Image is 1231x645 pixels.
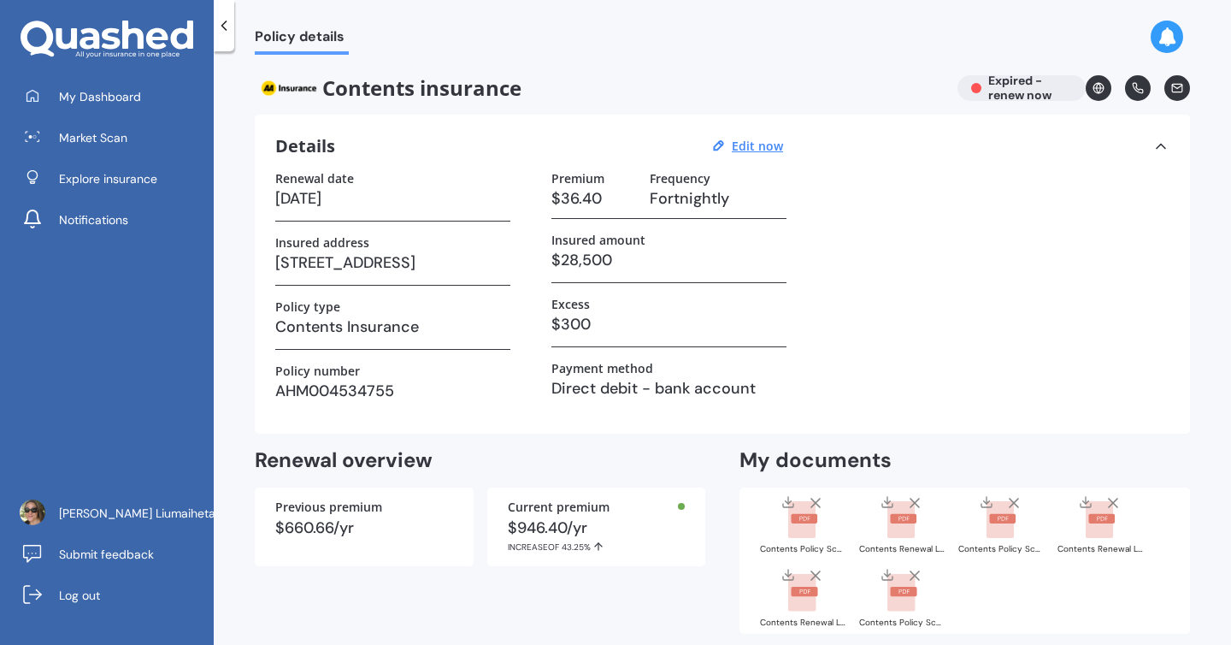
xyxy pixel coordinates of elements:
[59,505,319,522] span: [PERSON_NAME] Liumaihetau [PERSON_NAME]
[508,501,686,513] div: Current premium
[255,447,705,474] h2: Renewal overview
[732,138,783,154] u: Edit now
[551,297,590,311] label: Excess
[551,376,786,401] h3: Direct debit - bank account
[275,299,340,314] label: Policy type
[275,171,354,186] label: Renewal date
[20,500,45,525] img: AOh14GiWHLUfZiAElFv6W61gNgveSr5aaZsCb2vGfqVpJQ=s96-c
[739,447,892,474] h2: My documents
[551,247,786,273] h3: $28,500
[255,75,944,101] span: Contents insurance
[59,170,157,187] span: Explore insurance
[275,250,510,275] h3: [STREET_ADDRESS]
[59,88,141,105] span: My Dashboard
[255,28,349,51] span: Policy details
[275,314,510,340] h3: Contents Insurance
[275,501,453,513] div: Previous premium
[255,75,322,101] img: AA.webp
[13,537,214,571] a: Submit feedback
[13,578,214,612] a: Log out
[650,186,786,211] h3: Fortnightly
[59,587,100,604] span: Log out
[508,520,686,553] div: $946.40/yr
[1057,545,1143,553] div: Contents Renewal Letter AHM004534755 (1).pdf
[59,211,128,228] span: Notifications
[958,545,1044,553] div: Contents Policy Schedule AHM004534755 (1).pdf
[275,186,510,211] h3: [DATE]
[13,162,214,196] a: Explore insurance
[59,129,127,146] span: Market Scan
[727,139,788,154] button: Edit now
[275,378,510,404] h3: AHM004534755
[59,546,154,563] span: Submit feedback
[760,545,845,553] div: Contents Policy Schedule AHM004534755 (3).pdf
[551,171,604,186] label: Premium
[760,618,845,627] div: Contents Renewal Letter AHM004534755.pdf
[275,520,453,536] div: $660.66/yr
[562,541,591,553] span: 43.25%
[275,364,360,378] label: Policy number
[13,121,214,155] a: Market Scan
[13,203,214,237] a: Notifications
[859,618,945,627] div: Contents Policy Schedule AHM004534755.pdf
[275,135,335,157] h3: Details
[859,545,945,553] div: Contents Renewal Letter AHM004534755 (3).pdf
[551,311,786,337] h3: $300
[13,496,214,530] a: [PERSON_NAME] Liumaihetau [PERSON_NAME]
[275,235,369,250] label: Insured address
[650,171,710,186] label: Frequency
[551,233,645,247] label: Insured amount
[551,361,653,376] label: Payment method
[508,541,562,553] span: INCREASE OF
[13,80,214,114] a: My Dashboard
[551,186,636,211] h3: $36.40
